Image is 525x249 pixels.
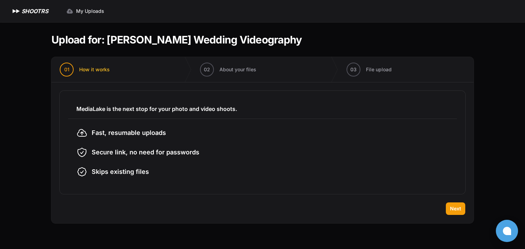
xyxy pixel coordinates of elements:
span: How it works [79,66,110,73]
span: Skips existing files [92,167,149,177]
h1: Upload for: [PERSON_NAME] Wedding Videography [51,33,302,46]
span: Fast, resumable uploads [92,128,166,138]
img: SHOOTRS [11,7,22,15]
span: About your files [219,66,256,73]
button: 03 File upload [338,57,400,82]
span: Secure link, no need for passwords [92,147,199,157]
a: SHOOTRS SHOOTRS [11,7,48,15]
button: 02 About your files [192,57,265,82]
a: My Uploads [62,5,108,17]
button: Open chat window [496,220,518,242]
span: Next [450,205,461,212]
span: 03 [350,66,357,73]
span: My Uploads [76,8,104,15]
span: 01 [64,66,69,73]
h3: MediaLake is the next stop for your photo and video shoots. [76,105,449,113]
button: Next [446,202,465,215]
span: File upload [366,66,392,73]
h1: SHOOTRS [22,7,48,15]
button: 01 How it works [51,57,118,82]
span: 02 [204,66,210,73]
